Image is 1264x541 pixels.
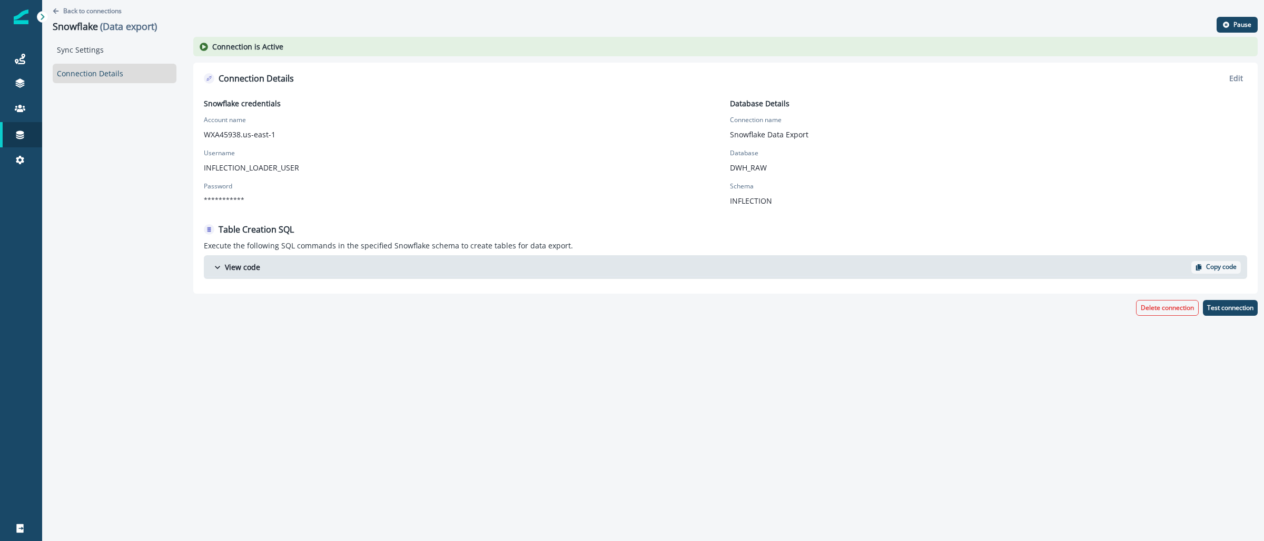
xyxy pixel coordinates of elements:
button: Test connection [1203,300,1258,316]
p: Connection name [730,115,782,125]
p: Connection Details [219,72,294,85]
button: Delete connection [1136,300,1199,316]
label: Password [204,182,232,191]
button: Copy code [1191,261,1241,274]
p: Connection is Active [212,41,283,52]
p: Back to connections [63,6,122,15]
p: Snowflake [53,19,159,34]
a: Sync Settings [53,40,176,59]
p: Database [730,148,758,158]
p: INFLECTION_LOADER_USER [204,162,722,173]
p: Table Creation SQL [219,223,294,236]
button: Go back [53,6,122,15]
p: Snowflake credentials [204,98,281,109]
a: Connection Details [53,64,176,83]
button: Edit [1221,69,1247,87]
p: Snowflake Data Export [730,129,1248,140]
p: Edit [1229,73,1243,83]
p: DWH_RAW [730,162,1248,173]
p: Execute the following SQL commands in the specified Snowflake schema to create tables for data ex... [204,240,573,251]
p: WXA45938.us-east-1 [204,129,722,140]
span: (Data export) [98,20,159,33]
p: INFLECTION [730,195,1248,206]
button: View code [204,258,1191,276]
p: Schema [730,182,754,191]
p: View code [225,262,260,273]
img: Inflection [14,9,28,24]
p: Username [204,148,235,158]
p: Delete connection [1141,304,1194,312]
p: Test connection [1207,304,1253,312]
p: Database Details [730,98,789,109]
button: Pause [1217,17,1258,33]
p: Account name [204,115,246,125]
p: Pause [1233,21,1251,28]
